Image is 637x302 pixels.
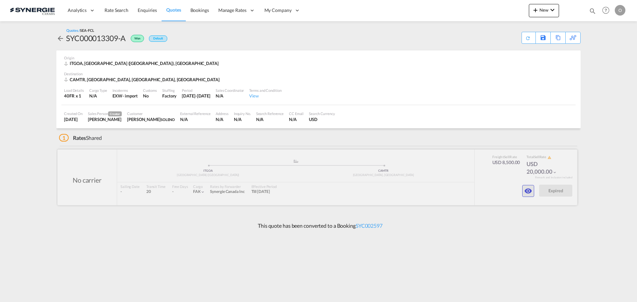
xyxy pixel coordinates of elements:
[59,134,102,142] div: Shared
[80,28,94,32] span: SEA-FCL
[216,93,244,99] div: N/A
[64,55,573,60] div: Origin
[531,6,539,14] md-icon: icon-plus 400-fg
[56,34,64,42] md-icon: icon-arrow-left
[70,61,219,66] span: ITGOA, [GEOGRAPHIC_DATA] ([GEOGRAPHIC_DATA]), [GEOGRAPHIC_DATA]
[254,222,383,229] p: This quote has been converted to a Booking
[525,35,531,41] md-icon: icon-refresh
[127,116,175,122] div: Christian Dionne
[589,7,596,17] div: icon-magnify
[112,93,122,99] div: EXW
[615,5,625,16] div: O
[162,88,177,93] div: Stuffing
[143,88,157,93] div: Customs
[234,111,251,116] div: Inquiry No.
[216,111,228,116] div: Address
[162,93,177,99] div: Factory Stuffing
[256,116,284,122] div: N/A
[64,116,83,122] div: 16 Jul 2025
[531,7,556,13] span: New
[289,111,304,116] div: CC Email
[66,33,126,43] div: SYC000013309-A
[10,3,55,18] img: 1f56c880d42311ef80fc7dca854c8e59.png
[73,135,86,141] span: Rates
[289,116,304,122] div: N/A
[600,5,611,16] span: Help
[64,93,84,99] div: 40FR x 1
[264,7,292,14] span: My Company
[180,116,210,122] div: N/A
[68,7,87,14] span: Analytics
[88,116,122,122] div: Pablo Gomez Saldarriaga
[218,7,247,14] span: Manage Rates
[525,32,532,41] div: Quote PDF is not available at this time
[522,185,534,197] button: icon-eye
[166,7,181,13] span: Quotes
[88,111,122,116] div: Sales Person
[64,71,573,76] div: Destination
[249,93,281,99] div: View
[600,5,615,17] div: Help
[190,7,209,13] span: Bookings
[134,36,142,43] span: Won
[182,88,210,93] div: Period
[249,88,281,93] div: Terms and Condition
[127,111,175,116] div: Customer
[138,7,157,13] span: Enquiries
[234,116,251,122] div: N/A
[149,35,167,42] div: Default
[56,33,66,43] div: icon-arrow-left
[548,6,556,14] md-icon: icon-chevron-down
[309,111,335,116] div: Search Currency
[356,222,383,229] a: SYC002597
[216,116,228,122] div: N/A
[105,7,128,13] span: Rate Search
[64,77,221,83] div: CAMTR, Montreal, QC, Americas
[122,93,138,99] div: - import
[59,134,69,142] span: 1
[89,93,107,99] div: N/A
[108,111,122,116] span: Creator
[216,88,244,93] div: Sales Coordinator
[112,88,138,93] div: Incoterms
[524,187,532,195] md-icon: icon-eye
[182,93,210,99] div: 15 Aug 2025
[143,93,157,99] div: No
[529,4,559,17] button: icon-plus 400-fgNewicon-chevron-down
[536,32,550,43] div: Save As Template
[309,116,335,122] div: USD
[256,111,284,116] div: Search Reference
[180,111,210,116] div: External Reference
[126,33,146,43] div: Won
[64,111,83,116] div: Created On
[89,88,107,93] div: Cargo Type
[64,60,220,66] div: ITGOA, Genova (Genoa), Asia Pacific
[64,88,84,93] div: Load Details
[161,117,175,122] span: SOLENO
[589,7,596,15] md-icon: icon-magnify
[66,28,94,33] div: Quotes /SEA-FCL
